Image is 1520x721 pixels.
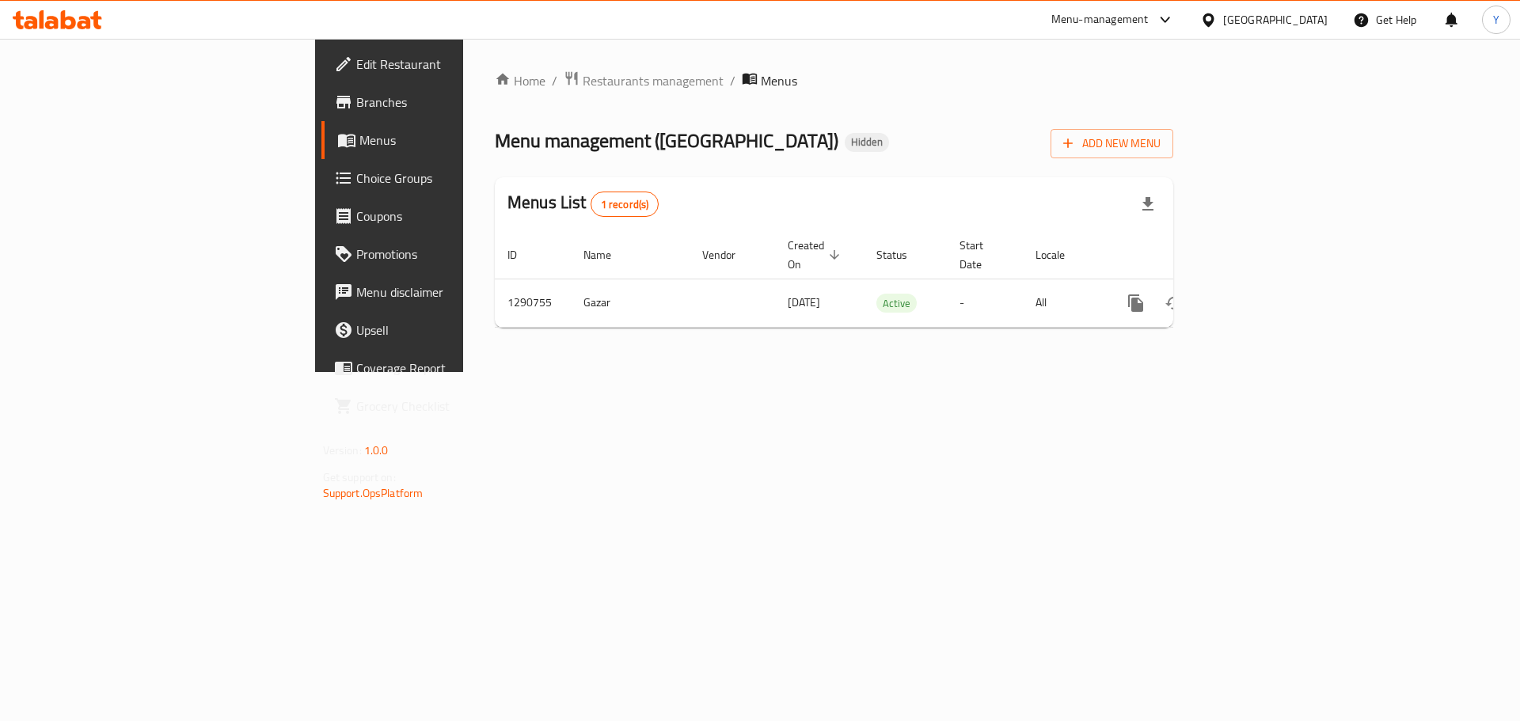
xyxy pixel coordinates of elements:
[591,192,659,217] div: Total records count
[702,245,756,264] span: Vendor
[876,245,928,264] span: Status
[788,292,820,313] span: [DATE]
[845,135,889,149] span: Hidden
[323,467,396,488] span: Get support on:
[356,55,557,74] span: Edit Restaurant
[356,321,557,340] span: Upsell
[321,311,569,349] a: Upsell
[788,236,845,274] span: Created On
[356,93,557,112] span: Branches
[761,71,797,90] span: Menus
[1035,245,1085,264] span: Locale
[495,70,1173,91] nav: breadcrumb
[321,235,569,273] a: Promotions
[876,294,917,313] span: Active
[507,245,538,264] span: ID
[323,440,362,461] span: Version:
[495,123,838,158] span: Menu management ( [GEOGRAPHIC_DATA] )
[356,207,557,226] span: Coupons
[359,131,557,150] span: Menus
[321,197,569,235] a: Coupons
[321,387,569,425] a: Grocery Checklist
[321,349,569,387] a: Coverage Report
[356,397,557,416] span: Grocery Checklist
[356,359,557,378] span: Coverage Report
[845,133,889,152] div: Hidden
[571,279,690,327] td: Gazar
[583,245,632,264] span: Name
[1155,284,1193,322] button: Change Status
[321,273,569,311] a: Menu disclaimer
[730,71,735,90] li: /
[321,45,569,83] a: Edit Restaurant
[564,70,724,91] a: Restaurants management
[1051,129,1173,158] button: Add New Menu
[1104,231,1282,279] th: Actions
[947,279,1023,327] td: -
[1129,185,1167,223] div: Export file
[321,121,569,159] a: Menus
[364,440,389,461] span: 1.0.0
[321,159,569,197] a: Choice Groups
[495,231,1282,328] table: enhanced table
[591,197,659,212] span: 1 record(s)
[507,191,659,217] h2: Menus List
[1223,11,1328,28] div: [GEOGRAPHIC_DATA]
[1023,279,1104,327] td: All
[583,71,724,90] span: Restaurants management
[1117,284,1155,322] button: more
[356,245,557,264] span: Promotions
[1051,10,1149,29] div: Menu-management
[1493,11,1499,28] span: Y
[356,283,557,302] span: Menu disclaimer
[959,236,1004,274] span: Start Date
[323,483,424,503] a: Support.OpsPlatform
[1063,134,1161,154] span: Add New Menu
[321,83,569,121] a: Branches
[356,169,557,188] span: Choice Groups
